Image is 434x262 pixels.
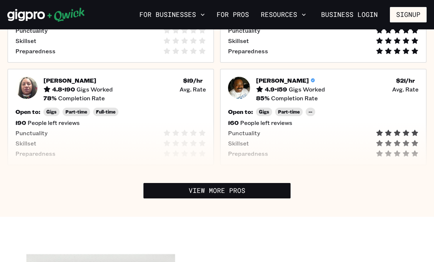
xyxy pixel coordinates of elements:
span: Completion Rate [271,94,318,102]
h5: $ 21 /hr [396,77,415,84]
span: Completion Rate [58,94,105,102]
h5: 4.9 • 159 [265,86,287,93]
span: Preparedness [15,47,56,55]
h5: 78 % [43,94,57,102]
h5: [PERSON_NAME] [43,77,96,84]
span: -- [309,109,312,115]
span: Preparedness [15,150,56,157]
span: Preparedness [228,47,268,55]
span: Full-time [96,109,115,115]
h5: $ 19 /hr [183,77,203,84]
button: For Businesses [136,8,208,21]
h5: 85 % [256,94,270,102]
button: Signup [390,7,427,22]
span: Avg. Rate [392,86,419,93]
h5: Open to: [15,108,40,115]
span: Skillset [15,37,36,44]
span: Punctuality [15,27,47,34]
h5: Open to: [228,108,253,115]
span: Skillset [228,140,249,147]
img: Pro headshot [15,77,38,99]
span: People left reviews [240,119,292,126]
span: Punctuality [15,129,47,137]
span: Punctuality [228,27,260,34]
span: Skillset [15,140,36,147]
span: Skillset [228,37,249,44]
span: Gigs Worked [77,86,113,93]
span: People left reviews [28,119,80,126]
h5: [PERSON_NAME] [256,77,309,84]
span: Gigs Worked [289,86,325,93]
span: Gigs [46,109,57,115]
a: For Pros [214,8,252,21]
h5: 4.8 • 190 [52,86,75,93]
span: Part-time [278,109,300,115]
h5: 190 [15,119,26,126]
span: Preparedness [228,150,268,157]
span: Gigs [259,109,269,115]
img: Pro headshot [228,77,250,99]
button: Pro headshot[PERSON_NAME]4.9•159Gigs Worked$21/hr Avg. Rate85%Completion RateOpen to:GigsPart-tim... [220,69,427,165]
a: Business Login [315,7,384,22]
button: Pro headshot[PERSON_NAME]4.8•190Gigs Worked$19/hr Avg. Rate78%Completion RateOpen to:GigsPart-tim... [7,69,214,165]
span: Avg. Rate [179,86,206,93]
h5: 160 [228,119,239,126]
span: Part-time [65,109,87,115]
span: Punctuality [228,129,260,137]
a: View More Pros [143,183,291,198]
button: Resources [258,8,309,21]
